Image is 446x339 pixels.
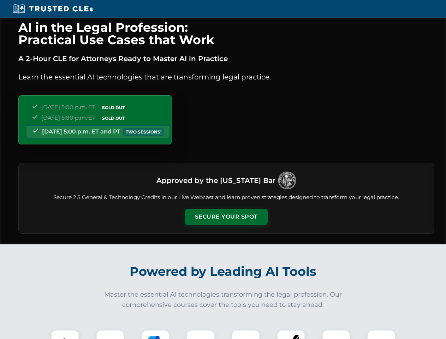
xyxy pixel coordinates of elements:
p: A 2-Hour CLE for Attorneys Ready to Master AI in Practice [18,53,434,64]
span: [DATE] 5:00 p.m. ET [41,114,95,121]
span: SOLD OUT [100,114,127,122]
img: Trusted CLEs [11,4,95,14]
button: Secure Your Spot [185,209,268,225]
p: Learn the essential AI technologies that are transforming legal practice. [18,71,434,83]
p: Secure 2.5 General & Technology Credits in our Live Webcast and learn proven strategies designed ... [27,194,426,202]
span: SOLD OUT [100,104,127,111]
h3: Approved by the [US_STATE] Bar [156,174,275,187]
span: [DATE] 5:00 p.m. ET [41,104,95,111]
h2: Powered by Leading AI Tools [28,259,419,284]
h1: AI in the Legal Profession: Practical Use Cases that Work [18,21,434,46]
img: Logo [278,172,296,189]
p: Master the essential AI technologies transforming the legal profession. Our comprehensive courses... [100,290,347,310]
